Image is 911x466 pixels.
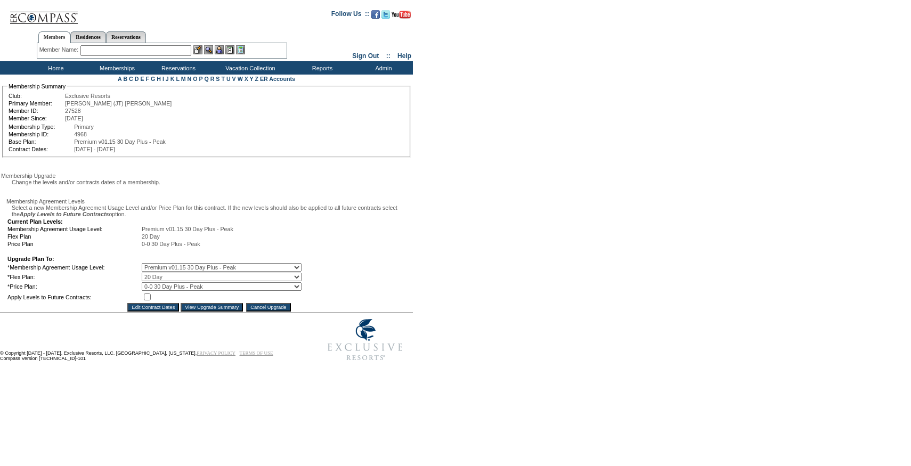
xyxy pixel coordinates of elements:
[9,131,73,137] td: Membership ID:
[331,9,369,22] td: Follow Us ::
[85,61,147,75] td: Memberships
[9,3,78,24] img: Compass Home
[106,31,146,43] a: Reservations
[226,76,231,82] a: U
[225,45,234,54] img: Reservations
[6,179,412,185] div: Change the levels and/or contracts dates of a membership.
[236,45,245,54] img: b_calculator.gif
[381,13,390,20] a: Follow us on Twitter
[20,211,109,217] i: Apply Levels to Future Contracts
[386,52,391,60] span: ::
[170,76,175,82] a: K
[9,93,64,99] td: Club:
[70,31,106,43] a: Residences
[7,256,302,262] td: Upgrade Plan To:
[9,124,73,130] td: Membership Type:
[142,226,233,232] span: Premium v01.15 30 Day Plus - Peak
[157,76,161,82] a: H
[7,218,302,225] td: Current Plan Levels:
[7,233,141,240] td: Flex Plan
[232,76,236,82] a: V
[246,303,290,312] input: Cancel Upgrade
[352,61,413,75] td: Admin
[7,263,141,272] td: *Membership Agreement Usage Level:
[65,93,110,99] span: Exclusive Resorts
[204,76,208,82] a: Q
[142,241,200,247] span: 0-0 30 Day Plus - Peak
[38,31,71,43] a: Members
[65,115,83,121] span: [DATE]
[221,76,225,82] a: T
[397,52,411,60] a: Help
[142,233,160,240] span: 20 Day
[193,45,202,54] img: b_edit.gif
[74,146,115,152] span: [DATE] - [DATE]
[181,76,186,82] a: M
[193,76,197,82] a: O
[240,350,273,356] a: TERMS OF USE
[260,76,295,82] a: ER Accounts
[250,76,254,82] a: Y
[9,138,73,145] td: Base Plan:
[140,76,144,82] a: E
[238,76,243,82] a: W
[290,61,352,75] td: Reports
[245,76,248,82] a: X
[176,76,179,82] a: L
[135,76,139,82] a: D
[74,124,94,130] span: Primary
[6,198,412,205] div: Membership Agreement Levels
[204,45,213,54] img: View
[210,76,215,82] a: R
[24,61,85,75] td: Home
[381,10,390,19] img: Follow us on Twitter
[166,76,169,82] a: J
[6,205,412,217] div: Select a new Membership Agreement Usage Level and/or Price Plan for this contract. If the new lev...
[392,11,411,19] img: Subscribe to our YouTube Channel
[9,146,73,152] td: Contract Dates:
[151,76,155,82] a: G
[9,115,64,121] td: Member Since:
[7,226,141,232] td: Membership Agreement Usage Level:
[74,138,166,145] span: Premium v01.15 30 Day Plus - Peak
[7,273,141,281] td: *Flex Plan:
[371,13,380,20] a: Become our fan on Facebook
[392,13,411,20] a: Subscribe to our YouTube Channel
[197,350,235,356] a: PRIVACY POLICY
[129,76,133,82] a: C
[216,76,219,82] a: S
[215,45,224,54] img: Impersonate
[181,303,243,312] input: View Upgrade Summary
[318,313,413,366] img: Exclusive Resorts
[39,45,80,54] div: Member Name:
[7,282,141,291] td: *Price Plan:
[65,108,81,114] span: 27528
[371,10,380,19] img: Become our fan on Facebook
[74,131,87,137] span: 4968
[208,61,290,75] td: Vacation Collection
[7,83,67,89] legend: Membership Summary
[127,303,179,312] input: Edit Contract Dates
[145,76,149,82] a: F
[123,76,127,82] a: B
[255,76,258,82] a: Z
[162,76,164,82] a: I
[188,76,192,82] a: N
[7,292,141,302] td: Apply Levels to Future Contracts:
[9,100,64,107] td: Primary Member:
[118,76,121,82] a: A
[147,61,208,75] td: Reservations
[9,108,64,114] td: Member ID:
[7,241,141,247] td: Price Plan
[199,76,203,82] a: P
[65,100,172,107] span: [PERSON_NAME] (JT) [PERSON_NAME]
[1,173,412,179] div: Membership Upgrade
[352,52,379,60] a: Sign Out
